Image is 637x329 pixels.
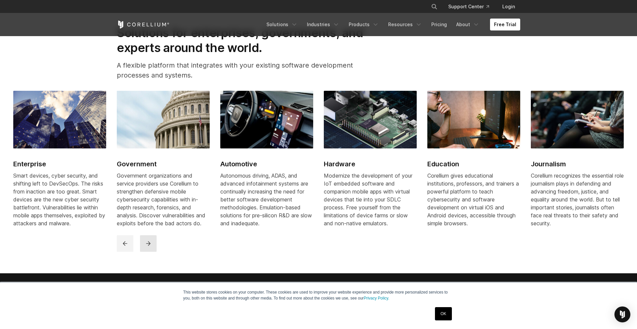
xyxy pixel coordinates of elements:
a: Products [345,19,383,30]
a: Automotive Automotive Autonomous driving, ADAS, and advanced infotainment systems are continually... [220,91,313,235]
a: OK [435,307,452,320]
span: Modernize the development of your IoT embedded software and companion mobile apps with virtual de... [324,172,412,227]
a: Industries [303,19,343,30]
h2: Government [117,159,210,169]
a: Resources [384,19,426,30]
div: Navigation Menu [423,1,520,13]
img: Hardware [324,91,417,148]
h2: Solutions for enterprises, governments, and experts around the world. [117,26,381,55]
div: Open Intercom Messenger [614,306,630,322]
img: Automotive [220,91,313,148]
button: Search [428,1,440,13]
div: Corellium recognizes the essential role journalism plays in defending and advancing freedom, just... [531,172,624,227]
button: next [140,235,157,252]
div: Government organizations and service providers use Corellium to strengthen defensive mobile cyber... [117,172,210,227]
a: Free Trial [490,19,520,30]
div: Corellium gives educational institutions, professors, and trainers a powerful platform to teach c... [427,172,520,227]
h2: Automotive [220,159,313,169]
img: Journalism [531,91,624,148]
h2: Journalism [531,159,624,169]
h2: Enterprise [13,159,106,169]
a: Government Government Government organizations and service providers use Corellium to strengthen ... [117,91,210,235]
a: Hardware Hardware Modernize the development of your IoT embedded software and companion mobile ap... [324,91,417,235]
div: Smart devices, cyber security, and shifting left to DevSecOps. The risks from inaction are too gr... [13,172,106,227]
a: Privacy Policy. [364,296,389,301]
a: Login [497,1,520,13]
img: Education [427,91,520,148]
h2: Education [427,159,520,169]
a: Corellium Home [117,21,170,28]
a: Education Education Corellium gives educational institutions, professors, and trainers a powerful... [427,91,520,235]
a: Solutions [262,19,302,30]
div: Autonomous driving, ADAS, and advanced infotainment systems are continually increasing the need f... [220,172,313,227]
div: Navigation Menu [262,19,520,30]
img: Enterprise [13,91,106,148]
a: About [452,19,483,30]
p: This website stores cookies on your computer. These cookies are used to improve your website expe... [183,289,454,301]
a: Support Center [443,1,494,13]
p: A flexible platform that integrates with your existing software development processes and systems. [117,60,381,80]
a: Pricing [427,19,451,30]
h2: Hardware [324,159,417,169]
img: Government [117,91,210,148]
button: previous [117,235,133,252]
